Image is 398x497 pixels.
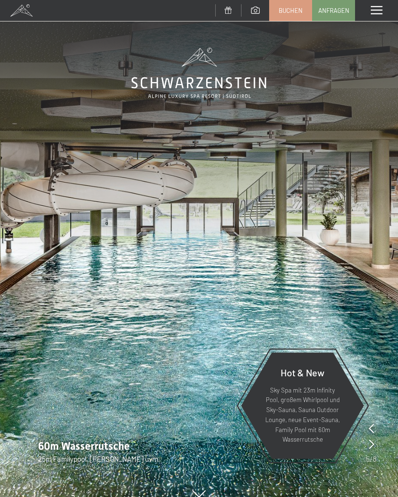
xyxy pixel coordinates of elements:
span: 60m Wasserrutsche [38,440,130,452]
span: 5 [366,454,370,464]
span: Anfragen [318,6,349,15]
span: / [370,454,373,464]
span: Hot & New [281,367,325,378]
a: Anfragen [313,0,355,21]
span: 25m Familypool, [PERSON_NAME] uvm. [38,455,160,463]
a: Buchen [270,0,312,21]
span: Buchen [279,6,303,15]
p: Sky Spa mit 23m Infinity Pool, großem Whirlpool und Sky-Sauna, Sauna Outdoor Lounge, neue Event-S... [264,385,341,445]
span: 8 [373,454,377,464]
a: Hot & New Sky Spa mit 23m Infinity Pool, großem Whirlpool und Sky-Sauna, Sauna Outdoor Lounge, ne... [241,352,365,459]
